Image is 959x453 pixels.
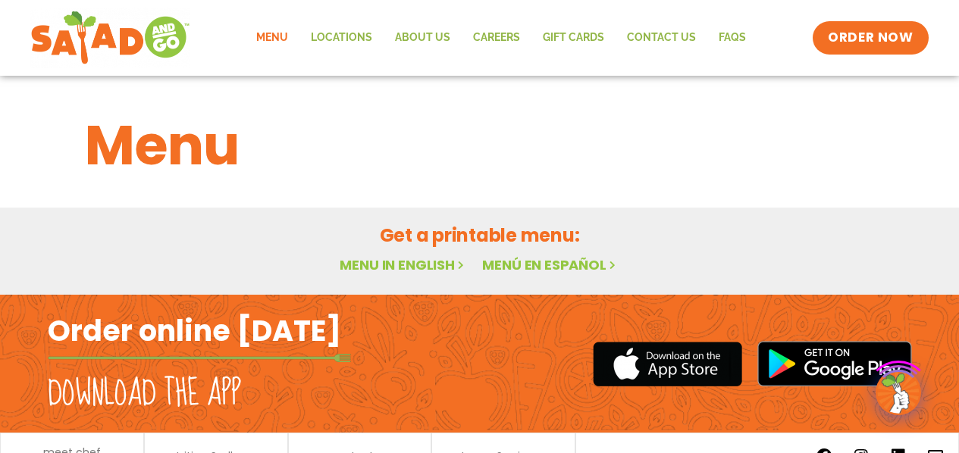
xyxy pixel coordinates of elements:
[462,20,531,55] a: Careers
[384,20,462,55] a: About Us
[48,373,241,415] h2: Download the app
[30,8,190,68] img: new-SAG-logo-768×292
[813,21,928,55] a: ORDER NOW
[616,20,707,55] a: Contact Us
[85,105,875,186] h1: Menu
[828,29,913,47] span: ORDER NOW
[593,339,742,389] img: appstore
[299,20,384,55] a: Locations
[245,20,299,55] a: Menu
[48,312,341,349] h2: Order online [DATE]
[245,20,757,55] nav: Menu
[340,255,467,274] a: Menu in English
[531,20,616,55] a: GIFT CARDS
[707,20,757,55] a: FAQs
[482,255,619,274] a: Menú en español
[757,341,912,386] img: google_play
[48,354,351,362] img: fork
[85,222,875,248] h2: Get a printable menu:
